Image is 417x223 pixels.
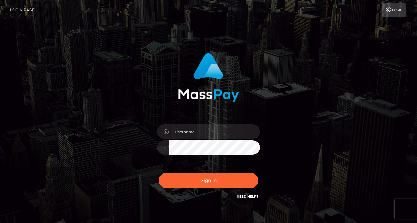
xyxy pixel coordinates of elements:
img: MassPay Login [178,53,239,102]
a: Login Page [10,3,35,17]
input: Username... [169,124,260,139]
a: Login [382,3,406,17]
a: Need Help? [237,194,258,199]
button: Sign in [159,173,258,188]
